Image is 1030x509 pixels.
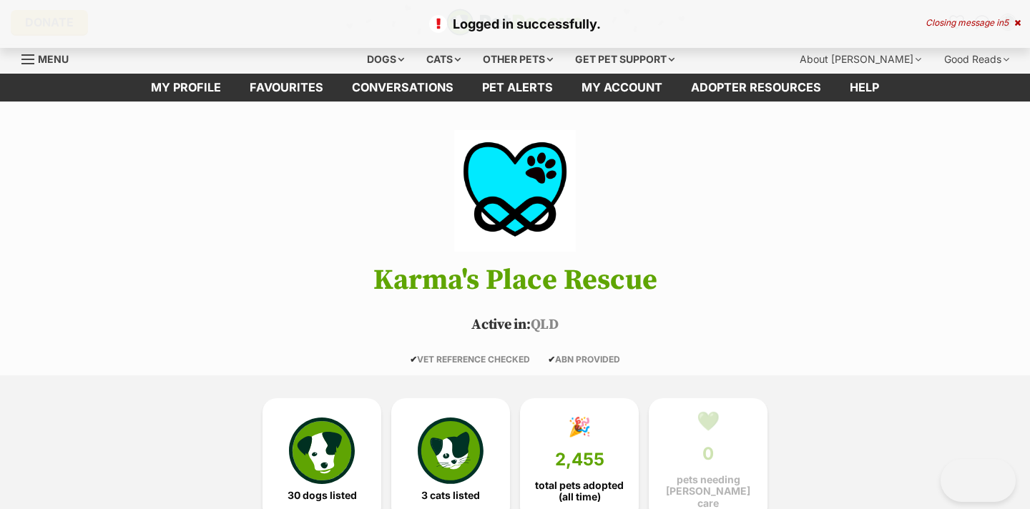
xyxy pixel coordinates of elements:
[289,417,355,483] img: petrescue-icon-eee76f85a60ef55c4a1927667547b313a7c0e82042636edf73dce9c88f694885.svg
[548,354,555,365] icon: ✔
[338,74,468,102] a: conversations
[835,74,893,102] a: Help
[555,450,604,470] span: 2,455
[565,45,685,74] div: Get pet support
[410,354,417,365] icon: ✔
[532,480,627,503] span: total pets adopted (all time)
[697,410,720,432] div: 💚
[702,444,714,464] span: 0
[421,490,480,501] span: 3 cats listed
[416,45,471,74] div: Cats
[661,474,755,508] span: pets needing [PERSON_NAME] care
[21,45,79,71] a: Menu
[941,459,1016,502] iframe: Help Scout Beacon - Open
[468,74,567,102] a: Pet alerts
[677,74,835,102] a: Adopter resources
[418,417,484,483] img: cat-icon-068c71abf8fe30c970a85cd354bc8e23425d12f6e8612795f06af48be43a487a.svg
[433,130,597,252] img: Karma's Place Rescue
[471,316,530,334] span: Active in:
[548,354,620,365] span: ABN PROVIDED
[235,74,338,102] a: Favourites
[137,74,235,102] a: My profile
[38,53,69,65] span: Menu
[473,45,563,74] div: Other pets
[410,354,530,365] span: VET REFERENCE CHECKED
[357,45,414,74] div: Dogs
[567,74,677,102] a: My account
[568,416,591,438] div: 🎉
[790,45,931,74] div: About [PERSON_NAME]
[288,490,357,501] span: 30 dogs listed
[934,45,1019,74] div: Good Reads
